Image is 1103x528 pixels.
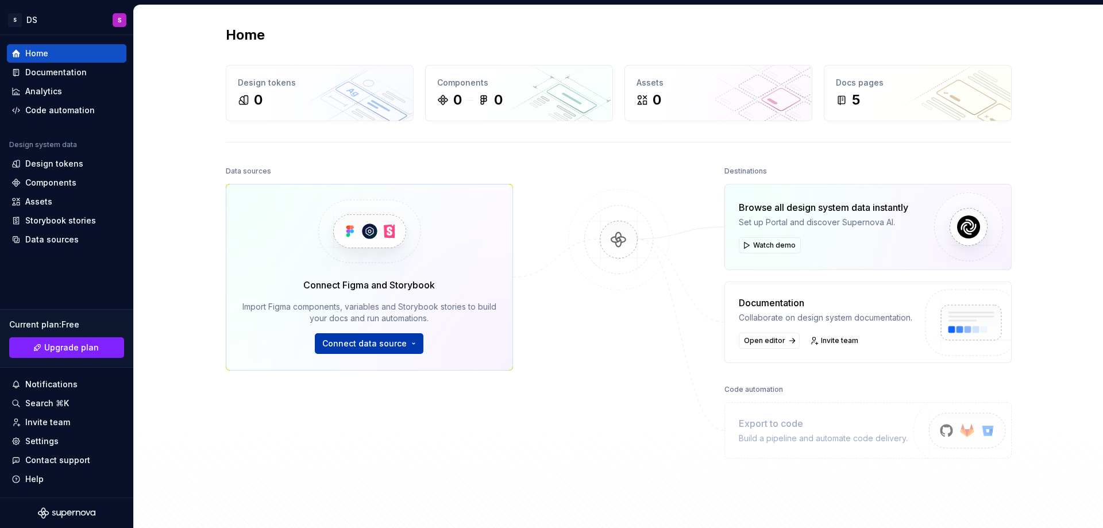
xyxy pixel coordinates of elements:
[7,413,126,431] a: Invite team
[807,333,863,349] a: Invite team
[739,296,912,310] div: Documentation
[7,230,126,249] a: Data sources
[25,398,69,409] div: Search ⌘K
[7,432,126,450] a: Settings
[238,77,402,88] div: Design tokens
[254,91,263,109] div: 0
[25,473,44,485] div: Help
[26,14,37,26] div: DS
[118,16,122,25] div: S
[7,155,126,173] a: Design tokens
[753,241,796,250] span: Watch demo
[25,454,90,466] div: Contact support
[38,507,95,519] svg: Supernova Logo
[739,433,908,444] div: Build a pipeline and automate code delivery.
[494,91,503,109] div: 0
[25,417,70,428] div: Invite team
[7,211,126,230] a: Storybook stories
[739,201,908,214] div: Browse all design system data instantly
[624,65,812,121] a: Assets0
[25,379,78,390] div: Notifications
[739,417,908,430] div: Export to code
[739,237,801,253] button: Watch demo
[7,451,126,469] button: Contact support
[821,336,858,345] span: Invite team
[7,394,126,413] button: Search ⌘K
[25,86,62,97] div: Analytics
[7,44,126,63] a: Home
[824,65,1012,121] a: Docs pages5
[7,63,126,82] a: Documentation
[25,196,52,207] div: Assets
[7,82,126,101] a: Analytics
[425,65,613,121] a: Components00
[739,217,908,228] div: Set up Portal and discover Supernova AI.
[25,177,76,188] div: Components
[8,13,22,27] div: S
[322,338,407,349] span: Connect data source
[25,234,79,245] div: Data sources
[25,215,96,226] div: Storybook stories
[724,163,767,179] div: Destinations
[9,319,124,330] div: Current plan : Free
[7,174,126,192] a: Components
[7,192,126,211] a: Assets
[44,342,99,353] span: Upgrade plan
[25,435,59,447] div: Settings
[25,48,48,59] div: Home
[242,301,496,324] div: Import Figma components, variables and Storybook stories to build your docs and run automations.
[226,163,271,179] div: Data sources
[7,375,126,394] button: Notifications
[453,91,462,109] div: 0
[226,65,414,121] a: Design tokens0
[724,381,783,398] div: Code automation
[315,333,423,354] button: Connect data source
[437,77,601,88] div: Components
[744,336,785,345] span: Open editor
[637,77,800,88] div: Assets
[739,312,912,323] div: Collaborate on design system documentation.
[739,333,800,349] a: Open editor
[653,91,661,109] div: 0
[9,337,124,358] button: Upgrade plan
[2,7,131,32] button: SDSS
[226,26,265,44] h2: Home
[7,470,126,488] button: Help
[25,67,87,78] div: Documentation
[7,101,126,120] a: Code automation
[852,91,860,109] div: 5
[9,140,77,149] div: Design system data
[25,158,83,169] div: Design tokens
[25,105,95,116] div: Code automation
[303,278,435,292] div: Connect Figma and Storybook
[836,77,1000,88] div: Docs pages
